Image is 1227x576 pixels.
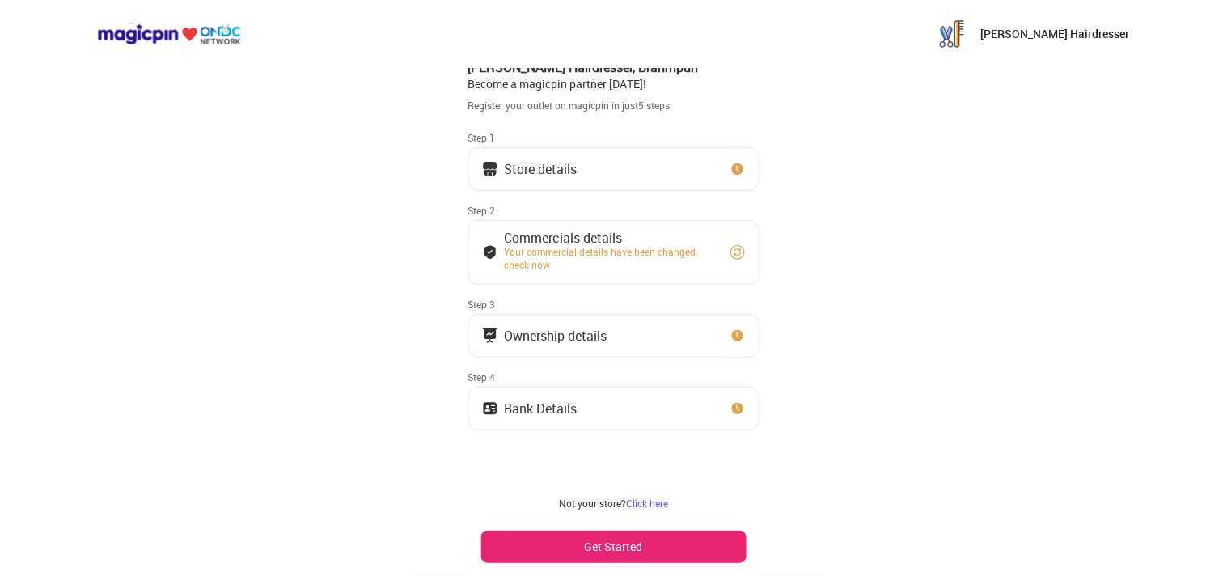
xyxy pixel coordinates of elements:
img: ownership_icon.37569ceb.svg [482,400,498,417]
div: Step 4 [468,371,759,383]
span: Not your store? [559,497,626,510]
div: Commercials details [505,234,715,242]
button: Bank Details [468,387,759,430]
img: commercials_icon.983f7837.svg [482,328,498,344]
button: Commercials detailsYour commercial details have been changed, check now [468,220,759,285]
div: Ownership details [505,332,607,340]
div: Step 2 [468,204,759,217]
img: bank_details_tick.fdc3558c.svg [482,244,498,260]
img: ondc-logo-new-small.8a59708e.svg [97,23,241,45]
div: Your commercial details have been changed, check now [505,245,715,271]
img: clock_icon_new.67dbf243.svg [730,161,746,177]
img: clock_icon_new.67dbf243.svg [730,400,746,417]
img: refresh_circle.10b5a287.svg [730,244,746,260]
button: Get Started [481,531,747,563]
div: Step 3 [468,298,759,311]
div: Store details [505,165,578,173]
p: [PERSON_NAME] Hairdresser [981,26,1130,42]
img: clock_icon_new.67dbf243.svg [730,328,746,344]
button: Store details [468,147,759,191]
div: Register your outlet on magicpin in just 5 steps [468,99,759,112]
div: Bank Details [505,404,578,413]
a: Click here [626,497,668,510]
button: Ownership details [468,314,759,358]
img: storeIcon.9b1f7264.svg [482,161,498,177]
img: AeVo1_8rFswm1jCvrNF3t4hp6yhCnOCFhxw4XZN-NbeLdRsL0VA5rnYylAVxknw8jkDdUb3PsUmHyPJpe1vNHMWObwav [936,18,968,50]
div: Step 1 [468,131,759,144]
